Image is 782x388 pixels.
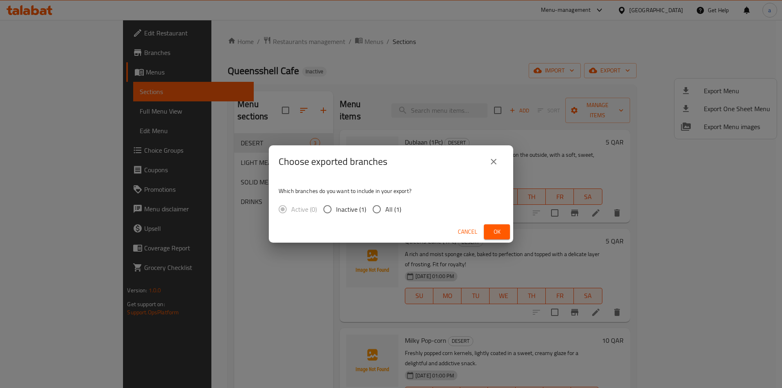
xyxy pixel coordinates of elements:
button: close [484,152,503,171]
span: Active (0) [291,204,317,214]
p: Which branches do you want to include in your export? [279,187,503,195]
h2: Choose exported branches [279,155,387,168]
span: Ok [490,227,503,237]
button: Cancel [455,224,481,239]
span: Cancel [458,227,477,237]
span: Inactive (1) [336,204,366,214]
button: Ok [484,224,510,239]
span: All (1) [385,204,401,214]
